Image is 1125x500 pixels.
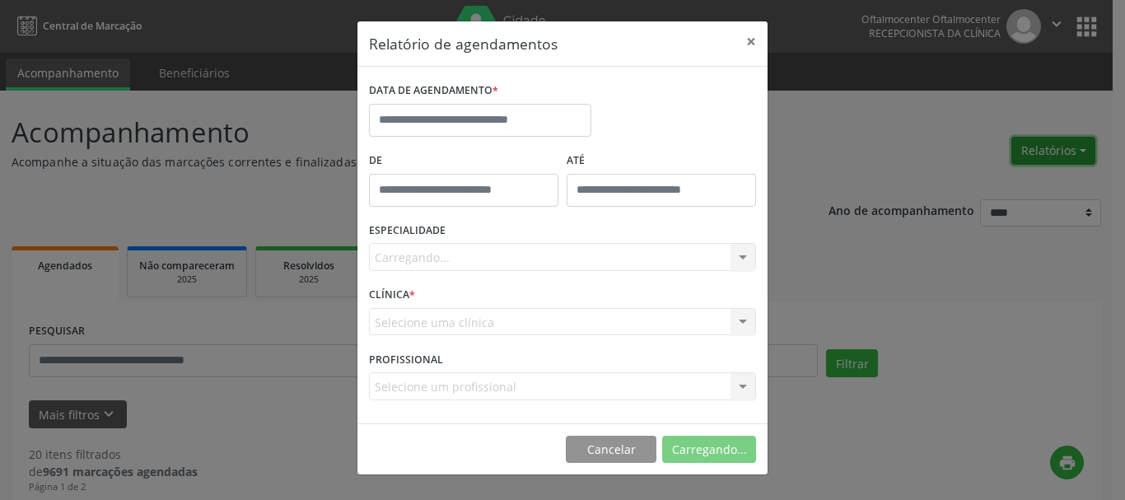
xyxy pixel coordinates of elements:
label: CLÍNICA [369,283,415,308]
label: DATA DE AGENDAMENTO [369,78,498,104]
label: ESPECIALIDADE [369,218,446,244]
h5: Relatório de agendamentos [369,33,558,54]
button: Close [735,21,768,62]
button: Cancelar [566,436,656,464]
label: De [369,148,558,174]
label: ATÉ [567,148,756,174]
label: PROFISSIONAL [369,347,443,372]
button: Carregando... [662,436,756,464]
